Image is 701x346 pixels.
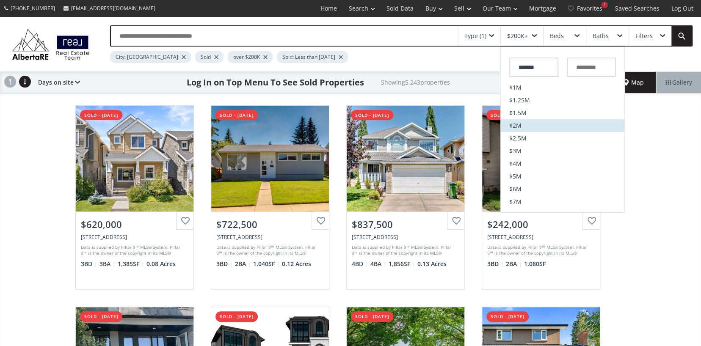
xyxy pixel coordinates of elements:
[487,233,595,241] div: 64 Whitnel Court NE #24, Calgary, AB T1Y 5E3
[389,260,415,268] span: 1,856 SF
[228,51,273,63] div: over $200K
[509,148,522,154] span: $3M
[656,72,701,93] div: Gallery
[509,97,530,103] span: $1.25M
[282,260,311,268] span: 0.12 Acres
[487,244,593,257] div: Data is supplied by Pillar 9™ MLS® System. Pillar 9™ is the owner of the copyright in its MLS® Sy...
[509,110,527,116] span: $1.5M
[34,72,80,93] div: Days on site
[99,260,116,268] span: 3 BA
[352,218,459,231] div: $837,500
[81,260,97,268] span: 3 BD
[253,260,280,268] span: 1,040 SF
[509,123,522,129] span: $2M
[216,218,324,231] div: $722,500
[59,0,160,16] a: [EMAIL_ADDRESS][DOMAIN_NAME]
[118,260,144,268] span: 1,385 SF
[487,218,595,231] div: $242,000
[509,173,522,179] span: $5M
[216,244,322,257] div: Data is supplied by Pillar 9™ MLS® System. Pillar 9™ is the owner of the copyright in its MLS® Sy...
[352,244,457,257] div: Data is supplied by Pillar 9™ MLS® System. Pillar 9™ is the owner of the copyright in its MLS® Sy...
[187,77,364,88] h1: Log In on Top Menu To See Sold Properties
[473,97,609,298] a: sold - [DATE]$242,000[STREET_ADDRESS]Data is supplied by Pillar 9™ MLS® System. Pillar 9™ is the ...
[665,78,692,87] span: Gallery
[635,33,653,39] div: Filters
[593,33,609,39] div: Baths
[524,260,546,268] span: 1,080 SF
[509,85,522,91] span: $1M
[110,51,191,63] div: City: [GEOGRAPHIC_DATA]
[611,72,656,93] div: Map
[8,27,93,62] img: Logo
[352,260,368,268] span: 4 BD
[216,260,233,268] span: 3 BD
[202,97,338,298] a: sold - [DATE]$722,500[STREET_ADDRESS]Data is supplied by Pillar 9™ MLS® System. Pillar 9™ is the ...
[601,2,608,8] div: 1
[624,78,644,87] span: Map
[277,51,348,63] div: Sold: Less than [DATE]
[81,244,186,257] div: Data is supplied by Pillar 9™ MLS® System. Pillar 9™ is the owner of the copyright in its MLS® Sy...
[509,161,522,167] span: $4M
[507,33,528,39] div: $200K+
[81,233,188,241] div: 20 Royal Birch Park NW, Calgary, AB T3G 0B8
[67,97,202,298] a: sold - [DATE]$620,000[STREET_ADDRESS]Data is supplied by Pillar 9™ MLS® System. Pillar 9™ is the ...
[352,233,459,241] div: 850 Sierra Madre Court SW, Calgary, AB T3H3J1
[509,199,522,205] span: $7M
[195,51,224,63] div: Sold
[381,79,450,85] h2: Showing 5,243 properties
[417,260,447,268] span: 0.13 Acres
[216,233,324,241] div: 5615 Lodge Crescent SW, Calgary, AB T3E 5Y8
[464,33,486,39] div: Type (1)
[550,33,564,39] div: Beds
[146,260,176,268] span: 0.08 Acres
[509,135,527,141] span: $2.5M
[370,260,386,268] span: 4 BA
[81,218,188,231] div: $620,000
[71,5,155,12] span: [EMAIL_ADDRESS][DOMAIN_NAME]
[509,186,522,192] span: $6M
[338,97,473,298] a: sold - [DATE]$837,500[STREET_ADDRESS]Data is supplied by Pillar 9™ MLS® System. Pillar 9™ is the ...
[506,260,522,268] span: 2 BA
[11,5,55,12] span: [PHONE_NUMBER]
[487,260,504,268] span: 3 BD
[235,260,251,268] span: 2 BA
